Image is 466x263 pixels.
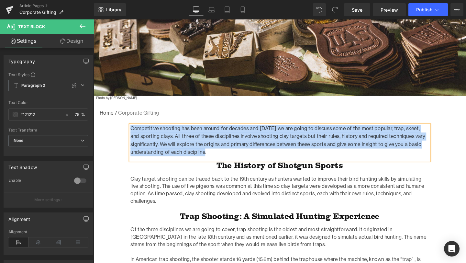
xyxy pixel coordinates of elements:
[4,192,93,207] button: More settings
[352,6,362,13] span: Save
[19,10,56,15] span: Corporate Gifting
[8,72,88,77] div: Text Styles
[106,7,121,13] span: Library
[72,109,88,120] div: %
[19,3,94,8] a: Article Pages
[21,83,46,88] b: Paragraph 2
[20,111,62,118] input: Color
[18,24,45,29] span: Text Block
[8,230,88,234] div: Alignment
[3,80,392,86] p: Photo by [PERSON_NAME]
[94,3,126,16] a: New Library
[373,3,406,16] a: Preview
[204,3,219,16] a: Laptop
[8,128,88,132] div: Text Transform
[8,161,37,170] div: Text Shadow
[8,55,35,64] div: Typography
[48,34,95,48] a: Design
[6,94,21,102] a: Home
[8,213,30,222] div: Alignment
[39,164,353,195] p: Clay target shooting can be traced back to the 19th century as hunters wanted to improve their bi...
[313,3,326,16] button: Undo
[21,94,26,102] span: /
[328,3,341,16] button: Redo
[8,100,88,105] div: Text Color
[219,3,235,16] a: Tablet
[39,111,353,144] p: Competitive shooting has been around for decades and [DATE] we are going to discuss some of the m...
[235,3,250,16] a: Mobile
[8,178,68,185] div: Enable
[39,202,353,212] h1: Trap Shooting: A Simulated Hunting Experience
[6,90,385,106] nav: breadcrumbs
[416,7,432,12] span: Publish
[188,3,204,16] a: Desktop
[34,197,60,203] p: More settings
[39,217,353,240] p: Of the three disciplines we are going to cover, trap shooting is the oldest and most straightforw...
[14,138,24,143] b: None
[444,241,460,257] div: Open Intercom Messenger
[408,3,448,16] button: Publish
[39,148,353,159] h1: The History of Shotgun Sports
[450,3,463,16] button: More
[381,6,398,13] span: Preview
